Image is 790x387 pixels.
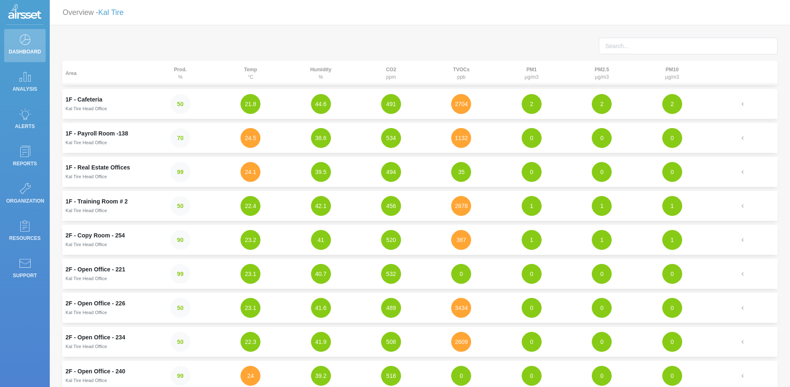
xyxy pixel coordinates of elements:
[4,178,46,211] a: Organization
[595,67,609,73] strong: PM2.5
[599,38,778,54] input: Search...
[662,94,682,114] button: 2
[381,366,401,386] button: 518
[170,332,190,352] button: 50
[66,140,107,145] small: Kal Tire Head Office
[381,332,401,352] button: 508
[592,128,612,148] button: 0
[177,372,184,379] strong: 99
[6,83,44,95] p: Analysis
[145,61,215,85] th: %
[592,366,612,386] button: 0
[66,344,107,349] small: Kal Tire Head Office
[522,298,542,318] button: 0
[451,94,471,114] button: 2704
[662,366,682,386] button: 0
[311,196,331,216] button: 42.1
[592,162,612,182] button: 0
[174,67,187,73] strong: Prod.
[177,169,184,175] strong: 99
[177,271,184,277] strong: 99
[241,264,260,284] button: 23.1
[592,196,612,216] button: 1
[311,128,331,148] button: 38.6
[451,230,471,250] button: 387
[310,67,331,73] strong: Humidity
[386,67,396,73] strong: CO2
[177,237,184,243] strong: 90
[62,123,145,153] td: 1F - Payroll Room -138Kal Tire Head Office
[426,61,496,85] th: ppb
[662,298,682,318] button: 0
[177,339,184,345] strong: 50
[177,203,184,209] strong: 50
[241,366,260,386] button: 24
[451,332,471,352] button: 2609
[4,141,46,174] a: Reports
[451,196,471,216] button: 2678
[8,4,41,21] img: Logo
[4,29,46,62] a: Dashboard
[527,67,537,73] strong: PM1
[170,366,190,386] button: 99
[567,61,637,85] th: μg/m3
[592,94,612,114] button: 2
[662,162,682,182] button: 0
[662,196,682,216] button: 1
[311,298,331,318] button: 41.6
[451,162,471,182] button: 35
[666,67,678,73] strong: PM10
[62,293,145,323] td: 2F - Open Office - 226Kal Tire Head Office
[215,61,285,85] th: °C
[62,191,145,221] td: 1F - Training Room # 2Kal Tire Head Office
[522,196,542,216] button: 1
[4,215,46,249] a: Resources
[66,208,107,213] small: Kal Tire Head Office
[381,196,401,216] button: 456
[451,366,471,386] button: 0
[241,332,260,352] button: 22.3
[522,366,542,386] button: 0
[66,106,107,111] small: Kal Tire Head Office
[4,104,46,137] a: Alerts
[451,264,471,284] button: 0
[453,67,469,73] strong: TVOCs
[311,366,331,386] button: 39.2
[592,298,612,318] button: 0
[451,298,471,318] button: 3434
[6,269,44,282] p: Support
[381,298,401,318] button: 489
[522,94,542,114] button: 2
[66,242,107,247] small: Kal Tire Head Office
[62,327,145,357] td: 2F - Open Office - 234Kal Tire Head Office
[62,259,145,289] td: 2F - Open Office - 221Kal Tire Head Office
[62,157,145,187] td: 1F - Real Estate OfficesKal Tire Head Office
[311,264,331,284] button: 40.7
[662,128,682,148] button: 0
[170,162,190,182] button: 99
[496,61,566,85] th: μg/m3
[4,253,46,286] a: Support
[63,5,124,20] p: Overview -
[381,128,401,148] button: 534
[522,128,542,148] button: 0
[311,332,331,352] button: 41.9
[522,162,542,182] button: 0
[170,264,190,284] button: 99
[662,332,682,352] button: 0
[381,162,401,182] button: 494
[662,264,682,284] button: 0
[592,230,612,250] button: 1
[381,264,401,284] button: 532
[62,225,145,255] td: 2F - Copy Room - 254Kal Tire Head Office
[66,174,107,179] small: Kal Tire Head Office
[241,230,260,250] button: 23.2
[6,46,44,58] p: Dashboard
[66,70,77,76] strong: Area
[637,61,707,85] th: μg/m3
[592,264,612,284] button: 0
[170,128,190,148] button: 70
[286,61,356,85] th: %
[170,230,190,250] button: 90
[522,332,542,352] button: 0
